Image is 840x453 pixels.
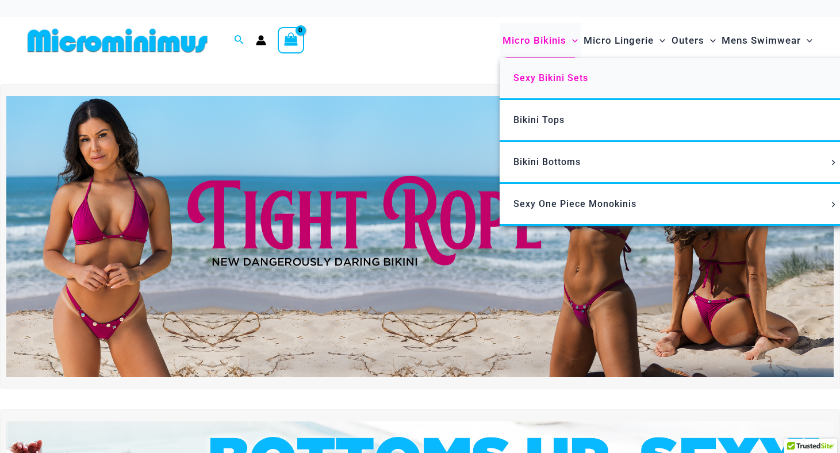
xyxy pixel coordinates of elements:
span: Micro Lingerie [584,26,654,55]
span: Mens Swimwear [722,26,801,55]
nav: Site Navigation [498,21,817,60]
img: MM SHOP LOGO FLAT [23,28,212,53]
span: Bikini Tops [513,114,565,125]
a: Micro BikinisMenu ToggleMenu Toggle [500,23,581,58]
span: Sexy Bikini Sets [513,72,588,83]
span: Menu Toggle [827,202,840,208]
a: Account icon link [256,35,266,45]
span: Sexy One Piece Monokinis [513,198,636,209]
span: Menu Toggle [704,26,716,55]
span: Bikini Bottoms [513,156,581,167]
a: OutersMenu ToggleMenu Toggle [669,23,719,58]
span: Menu Toggle [566,26,578,55]
span: Micro Bikinis [503,26,566,55]
span: Menu Toggle [827,160,840,166]
a: Mens SwimwearMenu ToggleMenu Toggle [719,23,815,58]
a: View Shopping Cart, empty [278,27,304,53]
img: Tight Rope Pink Bikini [6,96,834,377]
span: Menu Toggle [654,26,665,55]
span: Menu Toggle [801,26,812,55]
a: Search icon link [234,33,244,48]
a: Micro LingerieMenu ToggleMenu Toggle [581,23,668,58]
span: Outers [672,26,704,55]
